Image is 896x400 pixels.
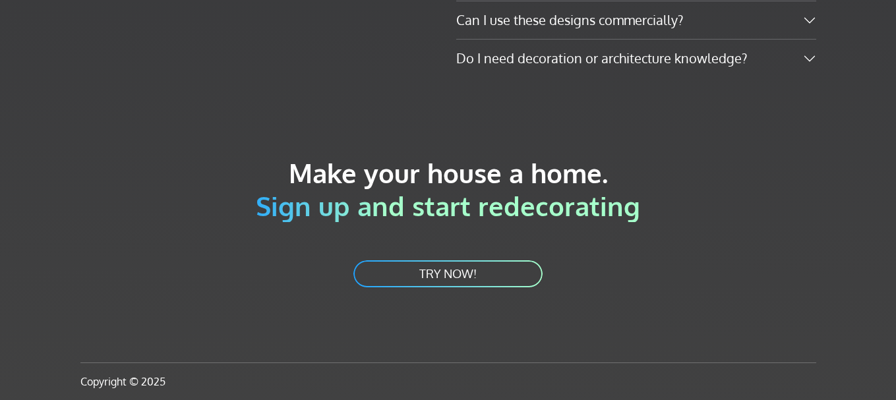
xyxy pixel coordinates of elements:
[456,1,816,39] button: Can I use these designs commercially?
[456,40,816,77] button: Do I need decoration or architecture knowledge?
[80,374,816,389] p: Copyright © 2025
[256,189,640,222] span: Sign up and start redecorating
[80,156,816,222] h2: Make your house a home.
[352,259,544,289] a: TRY NOW!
